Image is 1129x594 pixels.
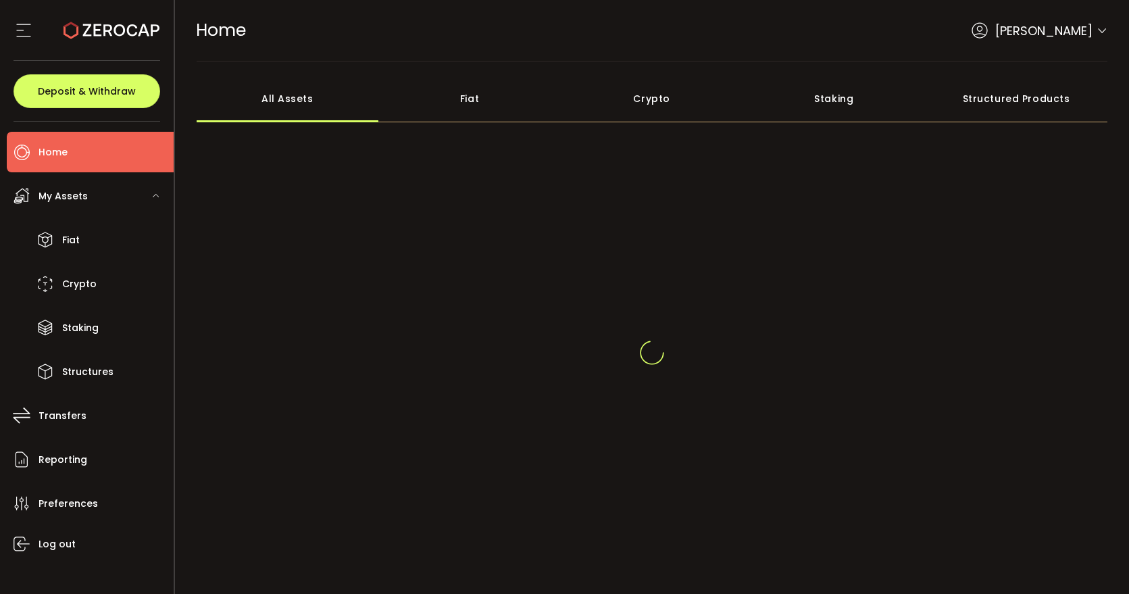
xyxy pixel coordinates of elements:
button: Deposit & Withdraw [14,74,160,108]
span: Crypto [62,274,97,294]
span: Fiat [62,230,80,250]
span: Home [197,18,247,42]
span: My Assets [39,187,88,206]
span: Staking [62,318,99,338]
div: Staking [743,75,926,122]
span: Log out [39,535,76,554]
span: [PERSON_NAME] [995,22,1093,40]
span: Home [39,143,68,162]
div: All Assets [197,75,379,122]
span: Deposit & Withdraw [38,86,136,96]
span: Transfers [39,406,86,426]
div: Structured Products [925,75,1107,122]
span: Reporting [39,450,87,470]
span: Preferences [39,494,98,514]
div: Fiat [378,75,561,122]
div: Crypto [561,75,743,122]
span: Structures [62,362,114,382]
iframe: Chat Widget [1061,529,1129,594]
